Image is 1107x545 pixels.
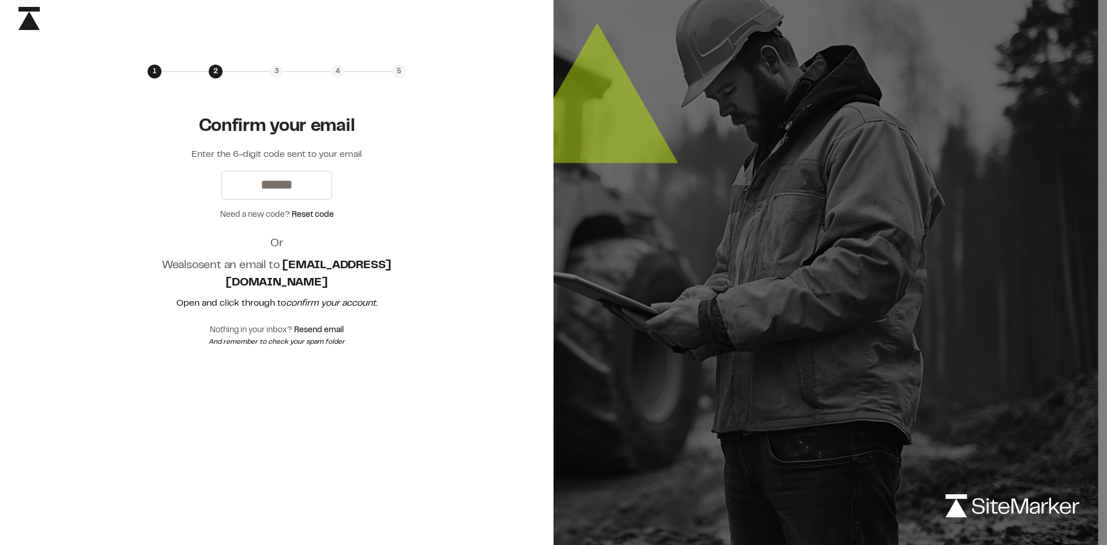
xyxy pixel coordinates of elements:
[331,65,345,78] div: 4
[148,65,161,78] div: 1
[148,257,406,292] h1: We also sent an email to
[294,324,344,337] button: Resend email
[148,148,406,161] p: Enter the 6-digit code sent to your email
[270,65,284,78] div: 3
[286,299,376,307] em: confirm your account
[225,261,391,288] strong: [EMAIL_ADDRESS][DOMAIN_NAME]
[148,296,406,310] p: Open and click through to .
[148,324,406,337] div: Nothing in your inbox?
[292,209,334,221] button: Reset code
[148,209,406,221] div: Need a new code?
[148,337,406,347] div: And remember to check your spam folder
[946,494,1079,517] img: logo-white-rebrand.svg
[392,65,406,78] div: 5
[148,235,406,253] h2: Or
[148,115,406,138] h1: Confirm your email
[209,65,223,78] div: 2
[18,7,40,30] img: icon-black-rebrand.svg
